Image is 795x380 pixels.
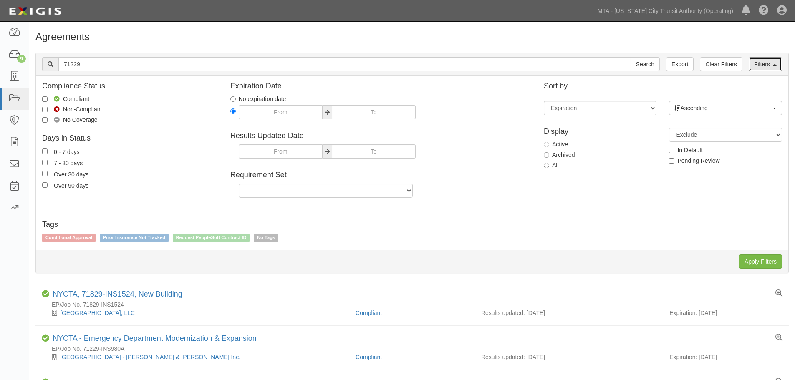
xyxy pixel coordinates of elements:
[42,107,48,112] input: Non-Compliant
[544,161,559,169] label: All
[35,31,789,42] h1: Agreements
[42,300,789,309] div: EP/Job No. 71829-INS1524
[42,221,782,229] h4: Tags
[332,144,416,159] input: To
[669,353,782,361] div: Expiration: [DATE]
[356,354,382,360] a: Compliant
[6,4,64,19] img: logo-5460c22ac91f19d4615b14bd174203de0afe785f0fc80cf4dbbc73dc1793850b.png
[53,290,182,298] a: NYCTA, 71829-INS1524, New Building
[674,104,771,112] span: Ascending
[230,82,531,91] h4: Expiration Date
[544,163,549,168] input: All
[544,128,656,136] h4: Display
[53,334,257,342] a: NYCTA - Emergency Department Modernization & Expansion
[42,160,48,165] input: 7 - 30 days
[42,105,102,113] label: Non-Compliant
[53,290,182,299] div: NYCTA, 71829-INS1524, New Building
[544,151,575,159] label: Archived
[759,6,769,16] i: Help Center - Complianz
[230,96,236,102] input: No expiration date
[54,147,79,156] div: 0 - 7 days
[58,57,631,71] input: Search
[230,171,531,179] h4: Requirement Set
[42,116,98,124] label: No Coverage
[332,105,416,119] input: To
[239,144,323,159] input: From
[100,234,169,242] span: Prior Insurance Not Tracked
[54,181,88,190] div: Over 90 days
[739,254,782,269] input: Apply Filters
[42,134,218,143] h4: Days in Status
[669,146,702,154] label: In Default
[42,345,789,353] div: EP/Job No. 71229-INS980A
[593,3,737,19] a: MTA - [US_STATE] City Transit Authority (Operating)
[42,148,48,154] input: 0 - 7 days
[669,309,782,317] div: Expiration: [DATE]
[54,158,83,167] div: 7 - 30 days
[17,55,26,63] div: 9
[544,140,568,148] label: Active
[775,334,782,342] a: View results summary
[544,152,549,158] input: Archived
[230,95,286,103] label: No expiration date
[481,309,657,317] div: Results updated: [DATE]
[544,142,549,147] input: Active
[54,169,88,179] div: Over 30 days
[700,57,742,71] a: Clear Filters
[669,156,719,165] label: Pending Review
[60,310,135,316] a: [GEOGRAPHIC_DATA], LLC
[42,82,218,91] h4: Compliance Status
[669,148,674,153] input: In Default
[42,117,48,123] input: No Coverage
[42,309,349,317] div: Court Square 45th Ave, LLC
[669,158,674,164] input: Pending Review
[239,105,323,119] input: From
[42,234,96,242] span: Conditional Approval
[42,353,349,361] div: Jamaica Hospital Medical Center - Barr & Barr Inc.
[42,171,48,176] input: Over 30 days
[254,234,278,242] span: No Tags
[666,57,694,71] a: Export
[669,101,782,115] button: Ascending
[42,335,49,342] i: Compliant
[173,234,250,242] span: Request PeopleSoft Contract ID
[42,290,49,298] i: Compliant
[42,96,48,102] input: Compliant
[60,354,240,360] a: [GEOGRAPHIC_DATA] - [PERSON_NAME] & [PERSON_NAME] Inc.
[631,57,660,71] input: Search
[230,132,531,140] h4: Results Updated Date
[356,310,382,316] a: Compliant
[481,353,657,361] div: Results updated: [DATE]
[42,182,48,188] input: Over 90 days
[749,57,782,71] a: Filters
[544,82,782,91] h4: Sort by
[42,95,89,103] label: Compliant
[775,290,782,297] a: View results summary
